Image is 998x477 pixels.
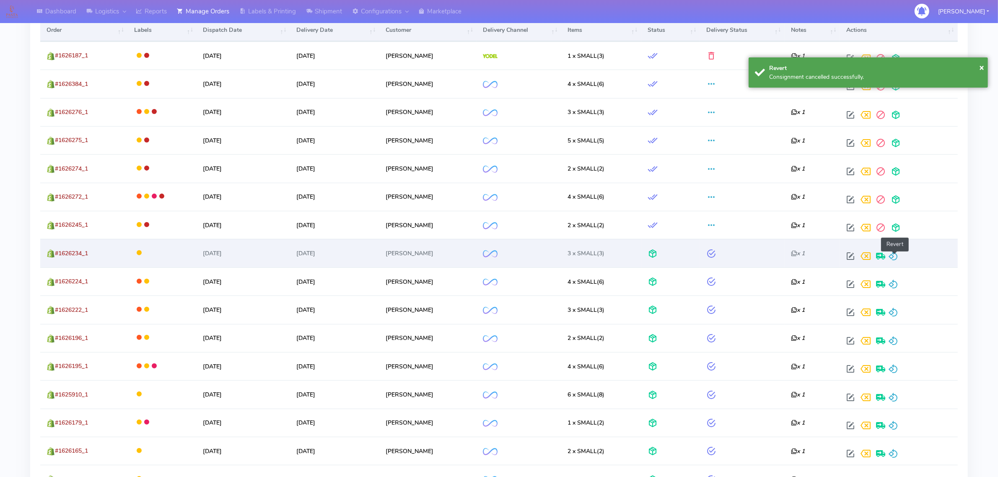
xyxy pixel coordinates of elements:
[379,239,477,267] td: [PERSON_NAME]
[791,80,805,88] i: x 1
[483,335,498,342] img: OnFleet
[791,278,805,286] i: x 1
[568,334,604,342] span: (2)
[290,324,379,352] td: [DATE]
[483,222,498,229] img: OnFleet
[791,391,805,399] i: x 1
[791,363,805,371] i: x 1
[290,154,379,182] td: [DATE]
[197,352,290,380] td: [DATE]
[55,165,88,173] span: #1626274_1
[197,211,290,239] td: [DATE]
[568,221,597,229] span: 2 x SMALL
[483,307,498,314] img: OnFleet
[568,391,597,399] span: 6 x SMALL
[791,137,805,145] i: x 1
[770,64,982,73] div: Revert
[932,3,995,20] button: [PERSON_NAME]
[568,193,604,201] span: (6)
[791,419,805,427] i: x 1
[483,166,498,173] img: OnFleet
[47,419,55,428] img: shopify.png
[197,126,290,154] td: [DATE]
[55,80,88,88] span: #1626384_1
[791,249,805,257] i: x 1
[791,447,805,455] i: x 1
[791,221,805,229] i: x 1
[197,380,290,408] td: [DATE]
[55,306,88,314] span: #1626222_1
[979,61,984,74] button: Close
[55,447,88,455] span: #1626165_1
[568,193,597,201] span: 4 x SMALL
[568,80,597,88] span: 4 x SMALL
[568,52,597,60] span: 1 x SMALL
[290,41,379,70] td: [DATE]
[568,306,604,314] span: (3)
[290,380,379,408] td: [DATE]
[197,18,290,41] th: Dispatch Date: activate to sort column ascending
[568,165,597,173] span: 2 x SMALL
[379,296,477,324] td: [PERSON_NAME]
[568,108,604,116] span: (3)
[47,80,55,88] img: shopify.png
[47,221,55,230] img: shopify.png
[568,419,604,427] span: (2)
[290,352,379,380] td: [DATE]
[791,108,805,116] i: x 1
[791,306,805,314] i: x 1
[483,363,498,371] img: OnFleet
[568,391,604,399] span: (8)
[561,18,641,41] th: Items: activate to sort column ascending
[568,221,604,229] span: (2)
[290,239,379,267] td: [DATE]
[568,137,597,145] span: 5 x SMALL
[568,165,604,173] span: (2)
[290,183,379,211] td: [DATE]
[379,183,477,211] td: [PERSON_NAME]
[290,126,379,154] td: [DATE]
[770,73,982,81] div: Consignment cancelled successfully.
[55,221,88,229] span: #1626245_1
[197,70,290,98] td: [DATE]
[483,81,498,88] img: OnFleet
[290,211,379,239] td: [DATE]
[568,278,597,286] span: 4 x SMALL
[197,409,290,437] td: [DATE]
[55,249,88,257] span: #1626234_1
[568,419,597,427] span: 1 x SMALL
[290,409,379,437] td: [DATE]
[55,277,88,285] span: #1626224_1
[47,363,55,371] img: shopify.png
[641,18,700,41] th: Status: activate to sort column ascending
[840,18,958,41] th: Actions: activate to sort column ascending
[568,447,604,455] span: (2)
[568,52,604,60] span: (3)
[47,193,55,202] img: shopify.png
[55,391,88,399] span: #1625910_1
[197,239,290,267] td: [DATE]
[379,41,477,70] td: [PERSON_NAME]
[379,437,477,465] td: [PERSON_NAME]
[47,52,55,60] img: shopify.png
[568,306,597,314] span: 3 x SMALL
[290,18,379,41] th: Delivery Date: activate to sort column ascending
[290,437,379,465] td: [DATE]
[197,296,290,324] td: [DATE]
[568,447,597,455] span: 2 x SMALL
[47,165,55,173] img: shopify.png
[55,193,88,201] span: #1626272_1
[379,211,477,239] td: [PERSON_NAME]
[197,98,290,126] td: [DATE]
[55,362,88,370] span: #1626195_1
[47,306,55,314] img: shopify.png
[197,437,290,465] td: [DATE]
[47,278,55,286] img: shopify.png
[483,391,498,399] img: OnFleet
[47,137,55,145] img: shopify.png
[979,62,984,73] span: ×
[379,324,477,352] td: [PERSON_NAME]
[197,324,290,352] td: [DATE]
[127,18,197,41] th: Labels: activate to sort column ascending
[568,334,597,342] span: 2 x SMALL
